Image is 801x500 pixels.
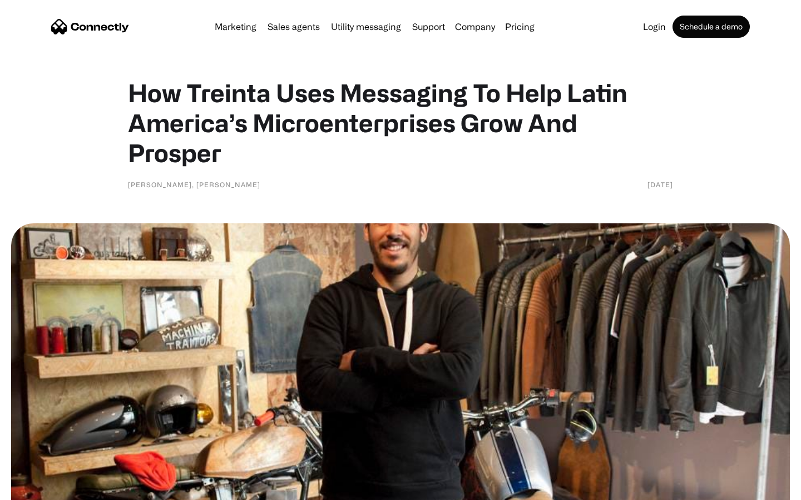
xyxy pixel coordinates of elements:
div: [DATE] [647,179,673,190]
a: Pricing [501,22,539,31]
a: Marketing [210,22,261,31]
a: Support [408,22,449,31]
div: Company [455,19,495,34]
a: Sales agents [263,22,324,31]
a: Utility messaging [327,22,406,31]
a: Login [639,22,670,31]
a: Schedule a demo [673,16,750,38]
h1: How Treinta Uses Messaging To Help Latin America’s Microenterprises Grow And Prosper [128,78,673,168]
ul: Language list [22,481,67,496]
aside: Language selected: English [11,481,67,496]
div: [PERSON_NAME], [PERSON_NAME] [128,179,260,190]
